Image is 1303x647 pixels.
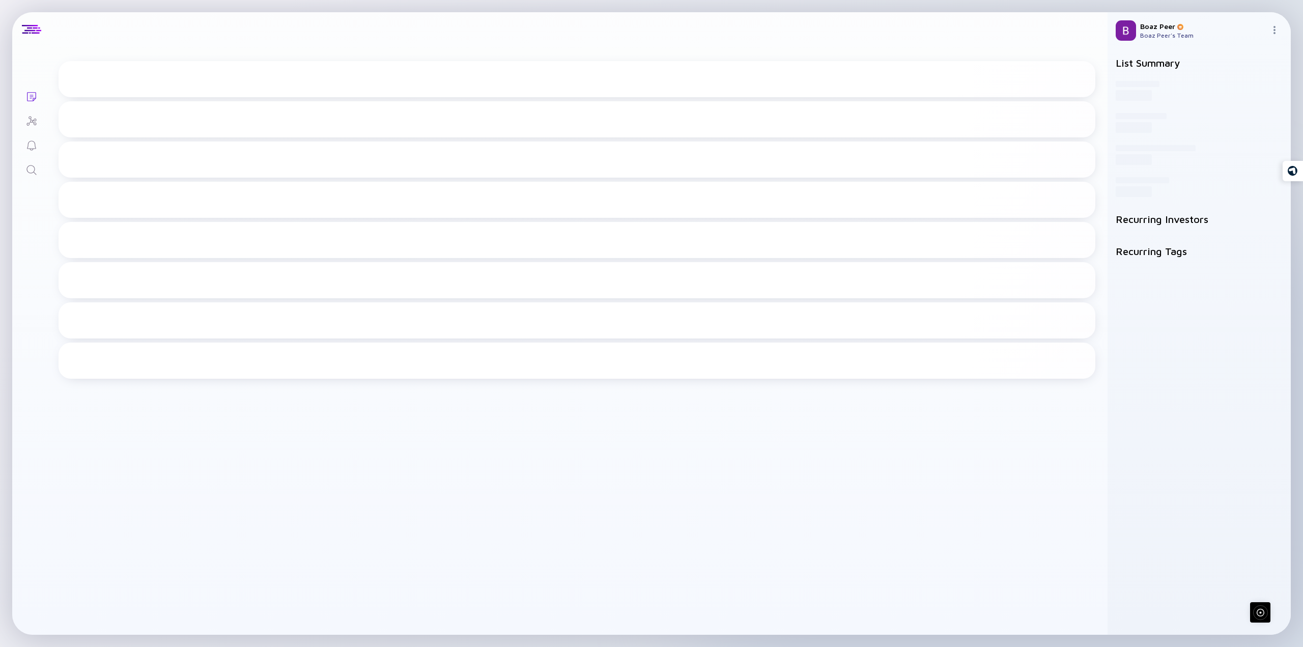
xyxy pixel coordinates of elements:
img: Boaz Profile Picture [1116,20,1136,41]
h2: Recurring Investors [1116,213,1283,225]
a: Search [12,157,50,181]
h2: Recurring Tags [1116,245,1283,257]
a: Reminders [12,132,50,157]
h2: List Summary [1116,57,1283,69]
div: Boaz Peer's Team [1140,32,1266,39]
a: Lists [12,83,50,108]
img: Menu [1270,26,1279,34]
a: Investor Map [12,108,50,132]
div: Boaz Peer [1140,22,1266,31]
